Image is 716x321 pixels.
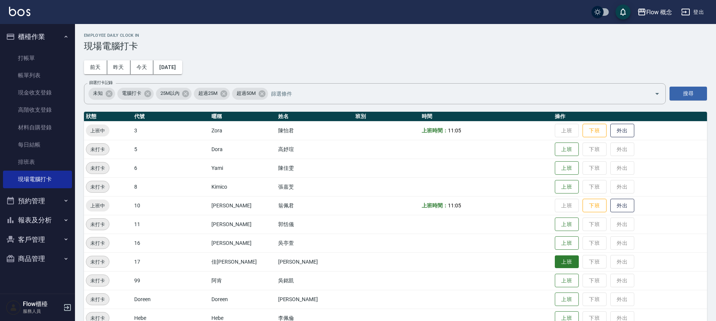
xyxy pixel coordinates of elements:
[448,202,461,208] span: 11:05
[276,140,354,159] td: 高妤瑄
[132,121,210,140] td: 3
[132,215,210,234] td: 11
[210,159,276,177] td: Yami
[276,271,354,290] td: 吳銘凱
[3,67,72,84] a: 帳單列表
[555,274,579,288] button: 上班
[670,87,707,100] button: 搜尋
[678,5,707,19] button: 登出
[422,127,448,133] b: 上班時間：
[276,177,354,196] td: 張嘉芠
[3,171,72,188] a: 現場電腦打卡
[3,84,72,101] a: 現金收支登錄
[130,60,154,74] button: 今天
[23,308,61,315] p: 服務人員
[86,220,109,228] span: 未打卡
[84,33,707,38] h2: Employee Daily Clock In
[420,112,553,121] th: 時間
[555,292,579,306] button: 上班
[132,177,210,196] td: 8
[6,300,21,315] img: Person
[232,88,268,100] div: 超過50M
[84,112,132,121] th: 狀態
[86,295,109,303] span: 未打卡
[210,252,276,271] td: 佳[PERSON_NAME]
[117,88,154,100] div: 電腦打卡
[84,60,107,74] button: 前天
[3,249,72,268] button: 商品管理
[86,127,109,135] span: 上班中
[86,183,109,191] span: 未打卡
[651,88,663,100] button: Open
[3,191,72,211] button: 預約管理
[88,88,115,100] div: 未知
[3,153,72,171] a: 排班表
[276,252,354,271] td: [PERSON_NAME]
[276,215,354,234] td: 郭恬儀
[194,90,222,97] span: 超過25M
[276,121,354,140] td: 陳怡君
[86,202,109,210] span: 上班中
[3,49,72,67] a: 打帳單
[86,277,109,285] span: 未打卡
[89,80,113,85] label: 篩選打卡記錄
[276,159,354,177] td: 陳佳雯
[276,196,354,215] td: 翁佩君
[3,230,72,249] button: 客戶管理
[156,90,184,97] span: 25M以內
[194,88,230,100] div: 超過25M
[117,90,146,97] span: 電腦打卡
[3,210,72,230] button: 報表及分析
[132,159,210,177] td: 6
[210,215,276,234] td: [PERSON_NAME]
[555,255,579,268] button: 上班
[646,7,673,17] div: Flow 概念
[210,234,276,252] td: [PERSON_NAME]
[210,271,276,290] td: 阿肯
[132,271,210,290] td: 99
[276,290,354,309] td: [PERSON_NAME]
[448,127,461,133] span: 11:05
[269,87,641,100] input: 篩選條件
[132,140,210,159] td: 5
[276,234,354,252] td: 吳亭萱
[610,199,634,213] button: 外出
[132,196,210,215] td: 10
[86,164,109,172] span: 未打卡
[210,112,276,121] th: 暱稱
[210,196,276,215] td: [PERSON_NAME]
[232,90,260,97] span: 超過50M
[3,136,72,153] a: 每日結帳
[555,142,579,156] button: 上班
[210,140,276,159] td: Dora
[9,7,30,16] img: Logo
[88,90,107,97] span: 未知
[634,4,676,20] button: Flow 概念
[616,4,631,19] button: save
[86,239,109,247] span: 未打卡
[107,60,130,74] button: 昨天
[210,290,276,309] td: Doreen
[610,124,634,138] button: 外出
[23,300,61,308] h5: Flow櫃檯
[210,177,276,196] td: Kimico
[555,217,579,231] button: 上班
[3,101,72,118] a: 高階收支登錄
[583,124,607,138] button: 下班
[555,161,579,175] button: 上班
[422,202,448,208] b: 上班時間：
[86,258,109,266] span: 未打卡
[132,252,210,271] td: 17
[86,145,109,153] span: 未打卡
[132,112,210,121] th: 代號
[276,112,354,121] th: 姓名
[555,180,579,194] button: 上班
[555,236,579,250] button: 上班
[156,88,192,100] div: 25M以內
[354,112,420,121] th: 班別
[3,27,72,46] button: 櫃檯作業
[583,199,607,213] button: 下班
[132,290,210,309] td: Doreen
[84,41,707,51] h3: 現場電腦打卡
[3,119,72,136] a: 材料自購登錄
